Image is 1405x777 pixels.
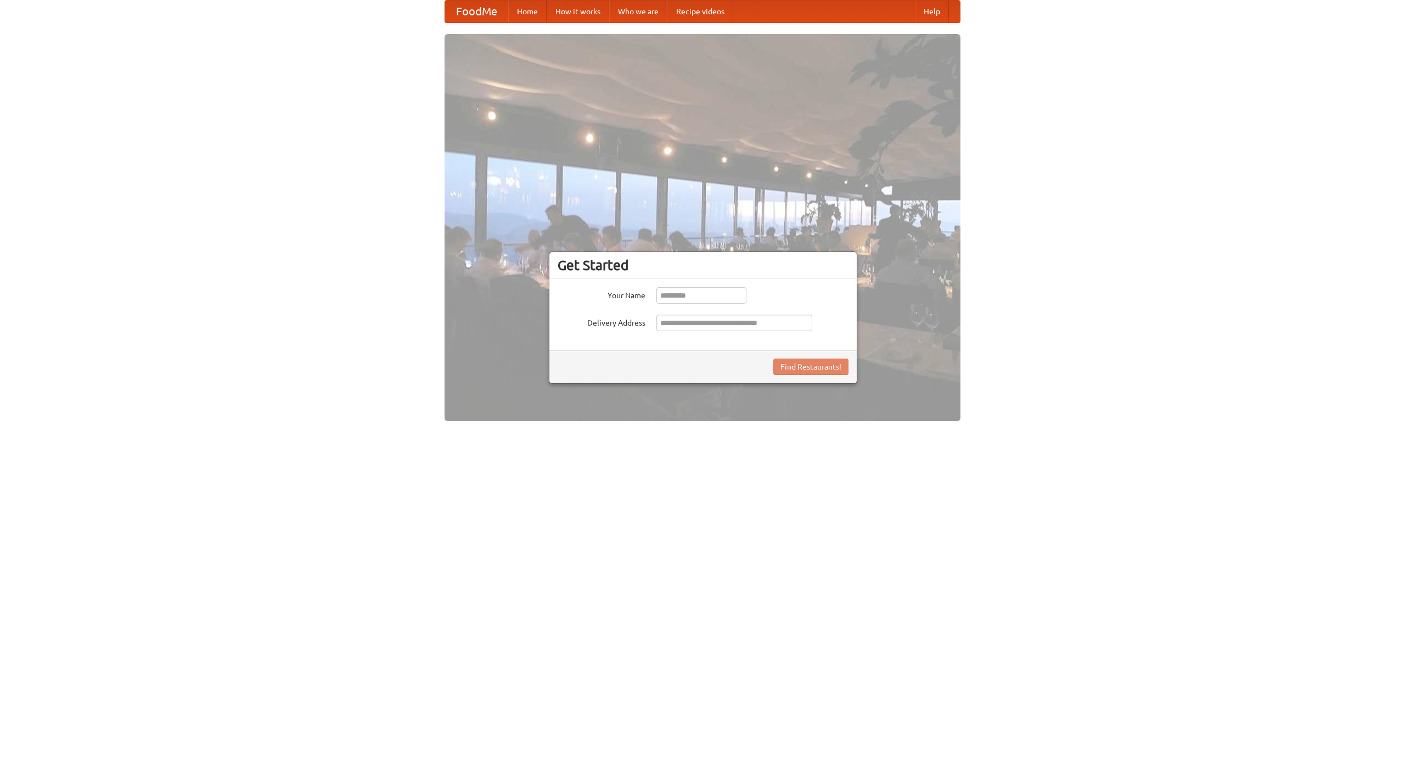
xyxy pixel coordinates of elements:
a: How it works [547,1,609,23]
label: Your Name [558,287,645,301]
button: Find Restaurants! [773,359,848,375]
a: Home [508,1,547,23]
h3: Get Started [558,257,848,273]
a: FoodMe [445,1,508,23]
a: Who we are [609,1,667,23]
a: Help [915,1,949,23]
a: Recipe videos [667,1,733,23]
label: Delivery Address [558,315,645,328]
